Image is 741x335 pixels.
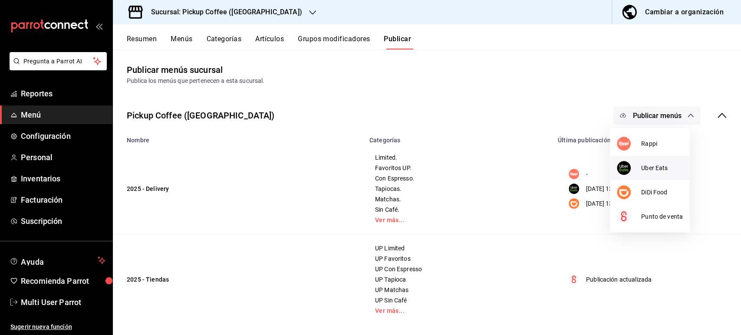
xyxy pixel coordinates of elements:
[617,161,631,175] img: A55HuNSDR+jhAAAAAElFTkSuQmCC
[617,185,631,199] img: xiM0WtPwfR5TrWdPJ5T1bWd5b1wHapEst5FBwuYAAAAAElFTkSuQmCC
[641,212,683,221] span: Punto de venta
[641,188,683,197] span: DiDi Food
[641,139,683,148] span: Rappi
[641,164,683,173] span: Uber Eats
[617,137,631,151] img: 3xvTHWGUC4cxsha7c3oen4VWG2LUsyXzfUAAAAASUVORK5CYII=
